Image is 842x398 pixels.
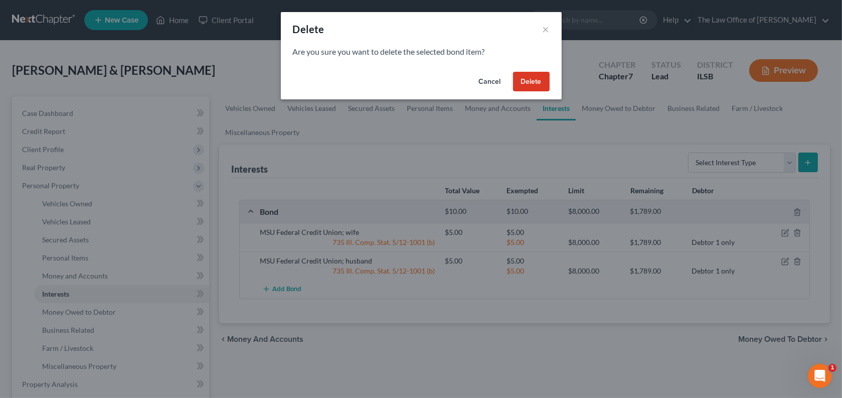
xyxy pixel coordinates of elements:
[471,72,509,92] button: Cancel
[293,22,324,36] div: Delete
[808,364,832,388] iframe: Intercom live chat
[828,364,836,372] span: 1
[543,23,550,35] button: ×
[513,72,550,92] button: Delete
[293,46,550,58] p: Are you sure you want to delete the selected bond item?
